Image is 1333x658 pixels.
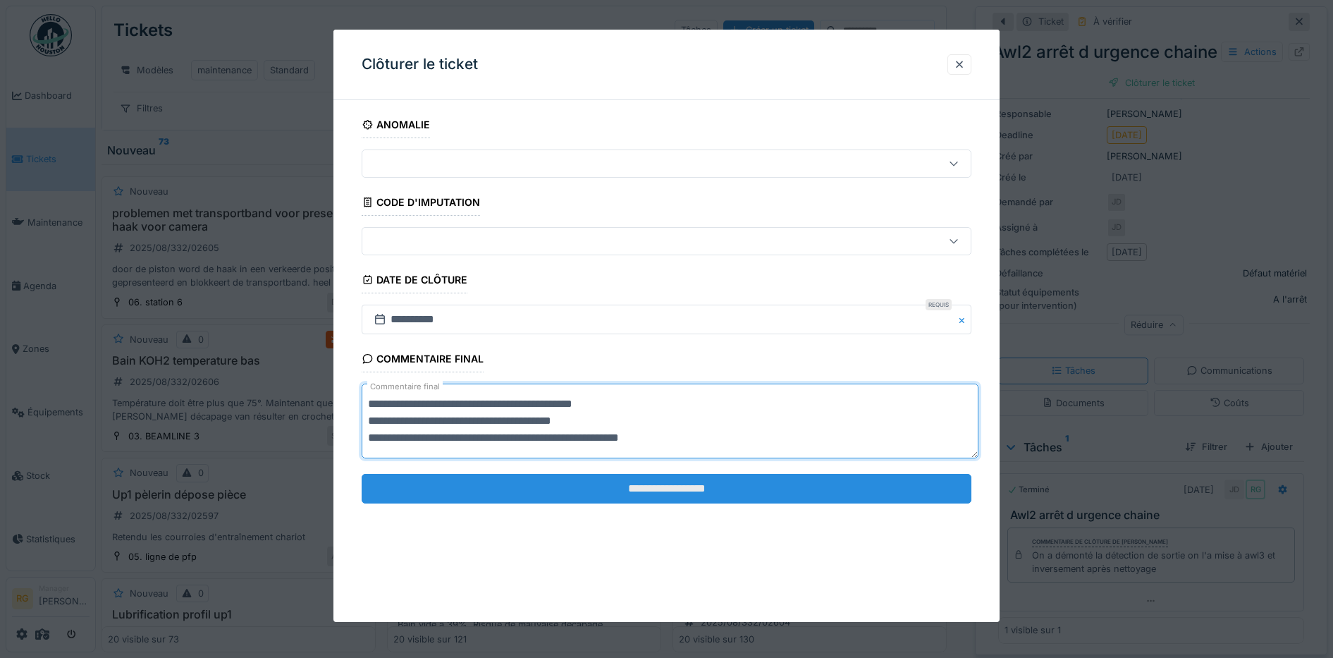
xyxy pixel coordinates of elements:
[926,299,952,310] div: Requis
[362,269,468,293] div: Date de clôture
[362,192,481,216] div: Code d'imputation
[367,378,443,396] label: Commentaire final
[362,56,478,73] h3: Clôturer le ticket
[362,348,484,372] div: Commentaire final
[956,305,971,334] button: Close
[362,114,431,138] div: Anomalie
